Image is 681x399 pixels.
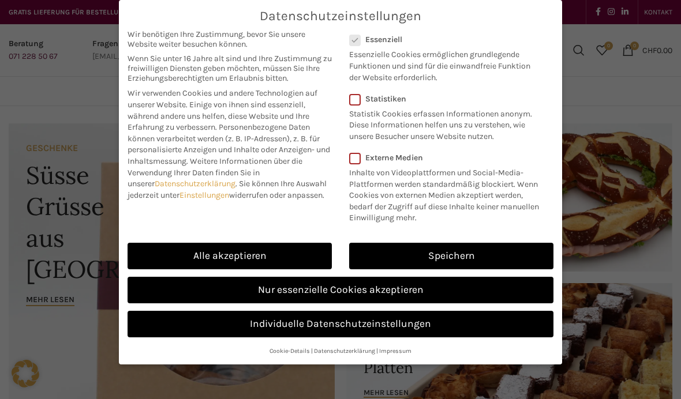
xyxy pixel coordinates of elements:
a: Individuelle Datenschutzeinstellungen [128,311,553,337]
span: Sie können Ihre Auswahl jederzeit unter widerrufen oder anpassen. [128,179,327,200]
label: Essenziell [349,35,538,44]
a: Alle akzeptieren [128,243,332,269]
span: Personenbezogene Daten können verarbeitet werden (z. B. IP-Adressen), z. B. für personalisierte A... [128,122,330,166]
p: Statistik Cookies erfassen Informationen anonym. Diese Informationen helfen uns zu verstehen, wie... [349,104,538,142]
label: Externe Medien [349,153,546,163]
a: Nur essenzielle Cookies akzeptieren [128,277,553,303]
span: Datenschutzeinstellungen [260,9,421,24]
p: Inhalte von Videoplattformen und Social-Media-Plattformen werden standardmäßig blockiert. Wenn Co... [349,163,546,224]
span: Wir verwenden Cookies und andere Technologien auf unserer Website. Einige von ihnen sind essenzie... [128,88,317,132]
a: Speichern [349,243,553,269]
span: Wir benötigen Ihre Zustimmung, bevor Sie unsere Website weiter besuchen können. [128,29,332,49]
p: Essenzielle Cookies ermöglichen grundlegende Funktionen und sind für die einwandfreie Funktion de... [349,44,538,83]
span: Wenn Sie unter 16 Jahre alt sind und Ihre Zustimmung zu freiwilligen Diensten geben möchten, müss... [128,54,332,83]
a: Datenschutzerklärung [155,179,235,189]
label: Statistiken [349,94,538,104]
span: Weitere Informationen über die Verwendung Ihrer Daten finden Sie in unserer . [128,156,302,189]
a: Datenschutzerklärung [314,347,375,355]
a: Cookie-Details [270,347,310,355]
a: Einstellungen [179,190,229,200]
a: Impressum [379,347,411,355]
